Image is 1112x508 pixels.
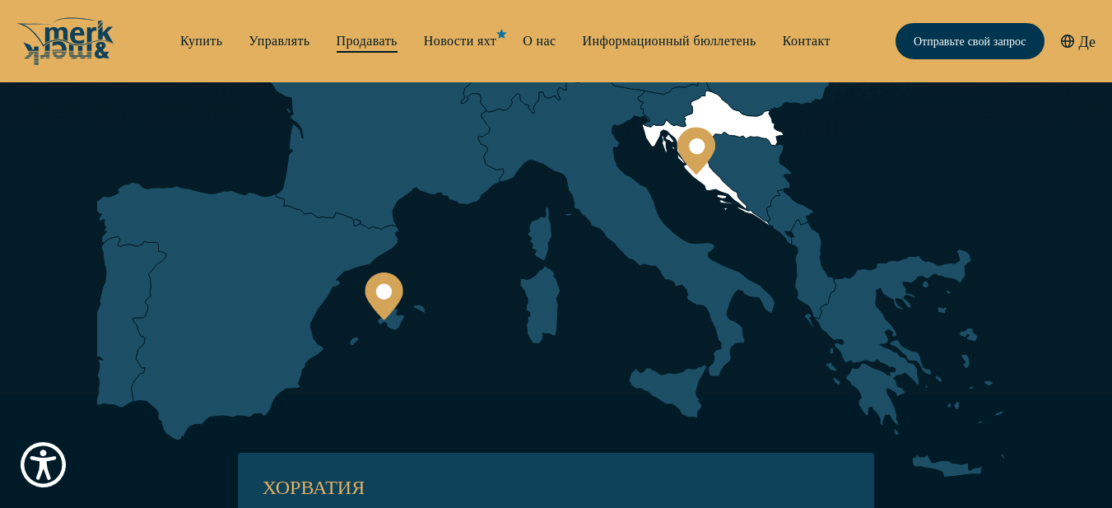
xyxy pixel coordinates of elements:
a: Воспользуйтесь преимуществами печати [896,23,1045,59]
font: О нас [523,31,556,50]
a: Контакт [783,32,831,50]
font: Контакт [783,31,831,50]
font: Продавать [337,31,398,50]
font: Управлять [249,31,309,50]
a: О нас [523,32,556,50]
font: ХОРВАТИЯ [263,473,365,501]
button: The [1061,30,1096,53]
font: Купить [180,31,222,50]
font: Де [1079,31,1096,52]
font: Информационный бюллетень [583,31,756,50]
a: Продавать [337,32,398,50]
a: / [16,52,115,71]
a: Новости яхт [424,32,496,50]
a: Купить [180,32,222,50]
a: Информационный бюллетень [583,32,756,50]
button: Show Accessibility Preferences [16,438,70,492]
font: Новости яхт [424,31,496,50]
a: Управлять [249,32,309,50]
font: Отправьте свой запрос [914,33,1026,49]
